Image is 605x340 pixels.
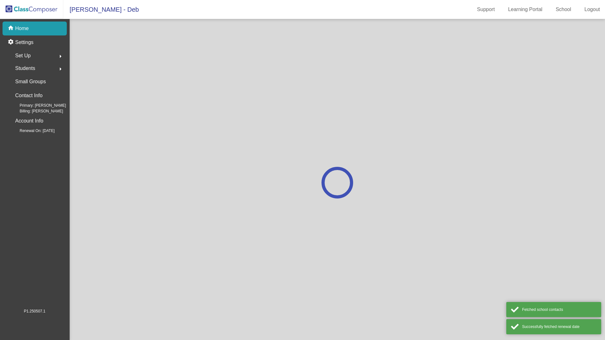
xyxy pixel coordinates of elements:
[15,25,29,32] p: Home
[9,128,54,134] span: Renewal On: [DATE]
[15,116,43,125] p: Account Info
[522,324,596,330] div: Successfully fetched renewal date
[15,91,42,100] p: Contact Info
[522,307,596,312] div: Fetched school contacts
[15,39,34,46] p: Settings
[15,77,46,86] p: Small Groups
[9,108,63,114] span: Billing: [PERSON_NAME]
[15,51,31,60] span: Set Up
[8,25,15,32] mat-icon: home
[472,4,500,15] a: Support
[8,39,15,46] mat-icon: settings
[57,65,64,73] mat-icon: arrow_right
[579,4,605,15] a: Logout
[63,4,139,15] span: [PERSON_NAME] - Deb
[9,103,66,108] span: Primary: [PERSON_NAME]
[57,53,64,60] mat-icon: arrow_right
[551,4,576,15] a: School
[15,64,35,73] span: Students
[503,4,548,15] a: Learning Portal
